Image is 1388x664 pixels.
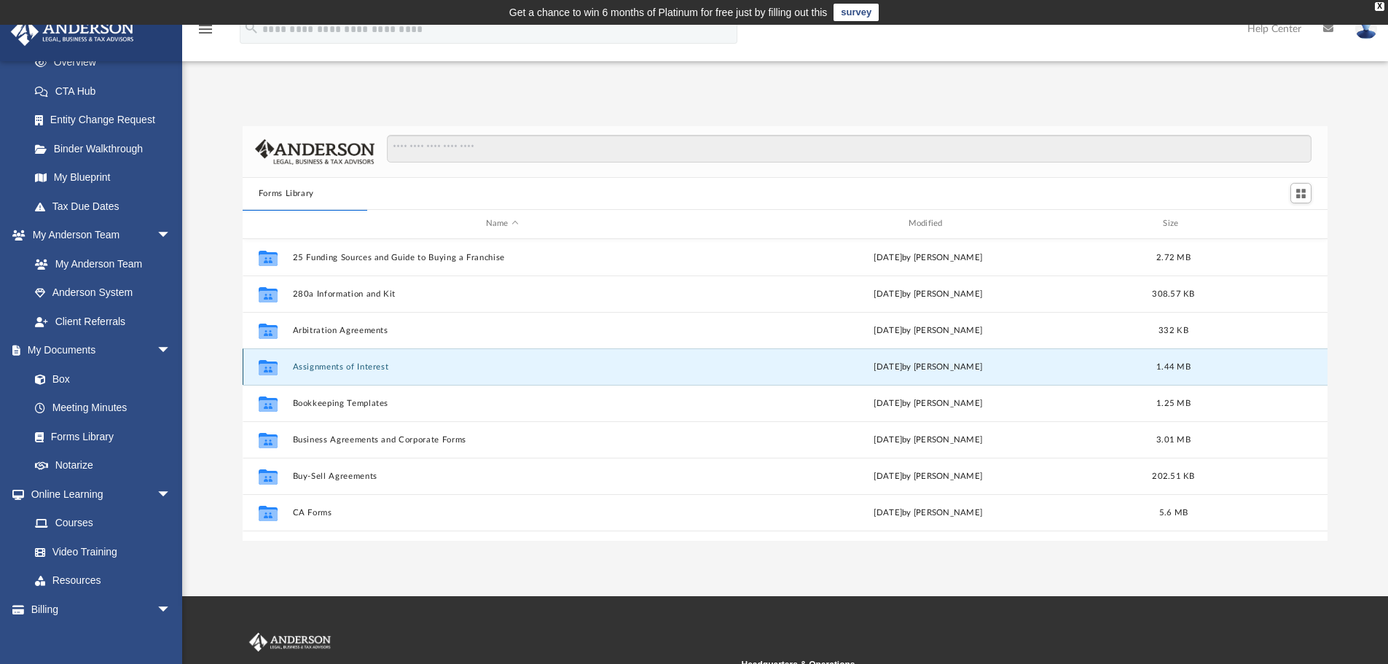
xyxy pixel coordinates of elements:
div: [DATE] by [PERSON_NAME] [718,469,1138,483]
div: [DATE] by [PERSON_NAME] [718,506,1138,519]
div: [DATE] by [PERSON_NAME] [718,251,1138,264]
div: Get a chance to win 6 months of Platinum for free just by filling out this [509,4,828,21]
span: 332 KB [1158,326,1188,334]
button: Buy-Sell Agreements [292,472,712,481]
div: [DATE] by [PERSON_NAME] [718,433,1138,446]
button: Bookkeeping Templates [292,399,712,408]
div: Size [1144,217,1202,230]
div: [DATE] by [PERSON_NAME] [718,324,1138,337]
span: 202.51 KB [1152,472,1194,480]
div: close [1375,2,1384,11]
span: 5.6 MB [1158,508,1188,516]
a: Overview [20,48,193,77]
div: Name [291,217,711,230]
input: Search files and folders [387,135,1311,163]
span: 3.01 MB [1156,435,1191,443]
img: Anderson Advisors Platinum Portal [7,17,138,46]
div: grid [243,239,1328,541]
img: Anderson Advisors Platinum Portal [246,633,334,652]
i: search [243,20,259,36]
i: menu [197,20,214,38]
a: survey [834,4,879,21]
a: Client Referrals [20,307,186,336]
div: id [249,217,286,230]
span: 2.72 MB [1156,253,1191,261]
span: arrow_drop_down [157,480,186,509]
a: Courses [20,509,186,538]
a: Forms Library [20,422,179,451]
a: Billingarrow_drop_down [10,595,193,624]
a: Online Learningarrow_drop_down [10,480,186,509]
a: Binder Walkthrough [20,134,193,163]
span: arrow_drop_down [157,336,186,366]
img: User Pic [1355,18,1377,39]
a: Notarize [20,451,186,480]
a: Entity Change Request [20,106,193,135]
a: Resources [20,566,186,595]
a: Meeting Minutes [20,394,186,423]
a: My Anderson Teamarrow_drop_down [10,221,186,250]
button: Assignments of Interest [292,362,712,372]
a: Tax Due Dates [20,192,193,221]
button: Switch to Grid View [1290,183,1312,203]
span: arrow_drop_down [157,221,186,251]
span: arrow_drop_down [157,595,186,625]
div: [DATE] by [PERSON_NAME] [718,360,1138,373]
button: CA Forms [292,508,712,517]
span: 1.44 MB [1156,362,1191,370]
a: Anderson System [20,278,186,308]
div: Modified [718,217,1137,230]
div: id [1209,217,1311,230]
a: menu [197,28,214,38]
button: 280a Information and Kit [292,289,712,299]
span: 308.57 KB [1152,289,1194,297]
button: Business Agreements and Corporate Forms [292,435,712,445]
div: [DATE] by [PERSON_NAME] [718,287,1138,300]
button: Arbitration Agreements [292,326,712,335]
a: My Documentsarrow_drop_down [10,336,186,365]
a: My Anderson Team [20,249,179,278]
div: [DATE] by [PERSON_NAME] [718,397,1138,410]
span: 1.25 MB [1156,399,1191,407]
button: 25 Funding Sources and Guide to Buying a Franchise [292,253,712,262]
a: Video Training [20,537,179,566]
a: My Blueprint [20,163,186,192]
a: CTA Hub [20,77,193,106]
a: Box [20,364,179,394]
button: Forms Library [259,187,314,200]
